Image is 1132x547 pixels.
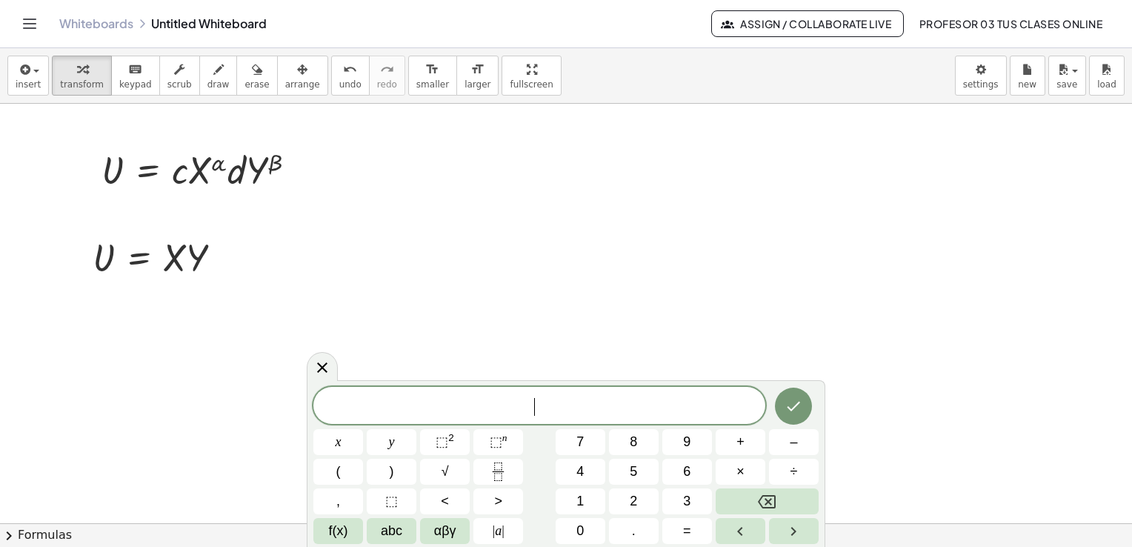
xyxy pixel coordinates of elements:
a: Whiteboards [59,16,133,31]
button: ) [367,459,416,485]
button: keyboardkeypad [111,56,160,96]
button: format_sizesmaller [408,56,457,96]
button: Right arrow [769,518,819,544]
span: 1 [576,491,584,511]
i: redo [380,61,394,79]
button: Left arrow [716,518,765,544]
span: 7 [576,432,584,452]
span: ⬚ [490,434,502,449]
span: = [683,521,691,541]
span: , [336,491,340,511]
button: 6 [662,459,712,485]
button: 5 [609,459,659,485]
button: Fraction [473,459,523,485]
span: × [736,462,745,482]
span: erase [244,79,269,90]
span: f(x) [329,521,348,541]
span: keypad [119,79,152,90]
button: transform [52,56,112,96]
button: 7 [556,429,605,455]
button: insert [7,56,49,96]
span: settings [963,79,999,90]
span: load [1097,79,1116,90]
button: Backspace [716,488,819,514]
button: 3 [662,488,712,514]
span: > [494,491,502,511]
button: fullscreen [502,56,561,96]
span: √ [442,462,449,482]
button: Assign / Collaborate Live [711,10,905,37]
button: Divide [769,459,819,485]
span: undo [339,79,362,90]
span: larger [465,79,490,90]
span: ÷ [790,462,798,482]
button: load [1089,56,1125,96]
span: 0 [576,521,584,541]
button: , [313,488,363,514]
span: ⬚ [436,434,448,449]
span: – [790,432,797,452]
button: Functions [313,518,363,544]
button: Less than [420,488,470,514]
button: . [609,518,659,544]
button: format_sizelarger [456,56,499,96]
span: 5 [630,462,637,482]
span: fullscreen [510,79,553,90]
i: format_size [470,61,485,79]
button: draw [199,56,238,96]
span: | [493,523,496,538]
button: Greater than [473,488,523,514]
span: . [632,521,636,541]
button: erase [236,56,277,96]
i: keyboard [128,61,142,79]
button: Alphabet [367,518,416,544]
span: ) [390,462,394,482]
button: new [1010,56,1045,96]
span: 2 [630,491,637,511]
button: x [313,429,363,455]
button: 4 [556,459,605,485]
button: redoredo [369,56,405,96]
span: y [389,432,395,452]
span: 9 [683,432,690,452]
span: ( [336,462,341,482]
span: < [441,491,449,511]
span: smaller [416,79,449,90]
i: format_size [425,61,439,79]
span: αβγ [434,521,456,541]
button: 0 [556,518,605,544]
span: 6 [683,462,690,482]
button: Profesor 03 Tus Clases Online [907,10,1114,37]
span: a [493,521,505,541]
sup: n [502,432,507,443]
span: arrange [285,79,320,90]
button: y [367,429,416,455]
span: abc [381,521,402,541]
span: 3 [683,491,690,511]
button: 9 [662,429,712,455]
button: Square root [420,459,470,485]
span: scrub [167,79,192,90]
button: Placeholder [367,488,416,514]
span: new [1018,79,1036,90]
span: insert [16,79,41,90]
button: scrub [159,56,200,96]
span: 4 [576,462,584,482]
span: 8 [630,432,637,452]
button: Greek alphabet [420,518,470,544]
span: draw [207,79,230,90]
button: Times [716,459,765,485]
span: transform [60,79,104,90]
button: settings [955,56,1007,96]
span: save [1056,79,1077,90]
span: Profesor 03 Tus Clases Online [919,17,1102,30]
button: Squared [420,429,470,455]
span: redo [377,79,397,90]
span: x [336,432,342,452]
button: Superscript [473,429,523,455]
span: ​ [534,398,543,416]
button: Absolute value [473,518,523,544]
button: Equals [662,518,712,544]
button: Minus [769,429,819,455]
button: 8 [609,429,659,455]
